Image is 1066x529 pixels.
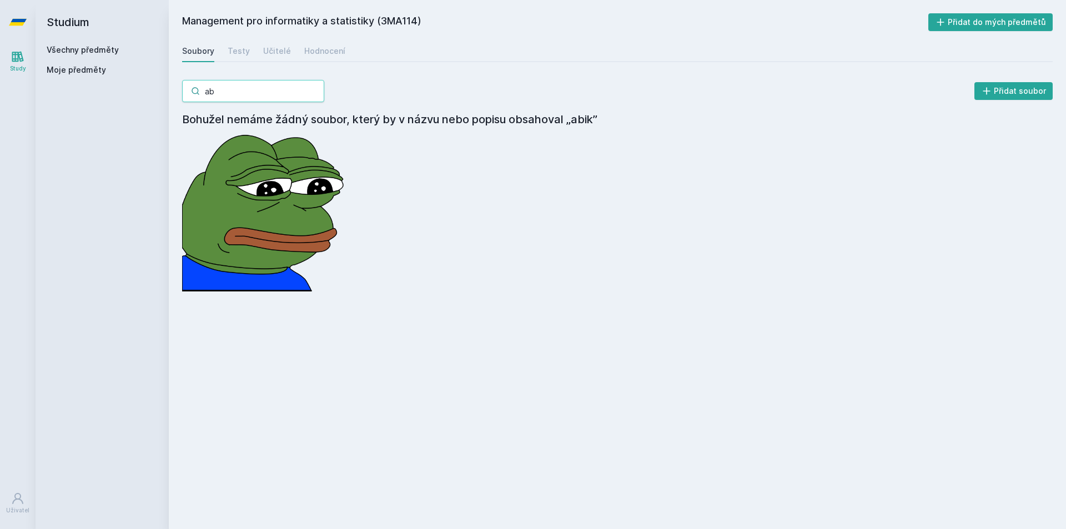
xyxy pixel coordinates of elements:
button: Přidat do mých předmětů [928,13,1053,31]
div: Testy [228,46,250,57]
button: Přidat soubor [974,82,1053,100]
div: Učitelé [263,46,291,57]
span: Moje předměty [47,64,106,75]
a: Všechny předměty [47,45,119,54]
div: Soubory [182,46,214,57]
a: Soubory [182,40,214,62]
div: Hodnocení [304,46,345,57]
div: Study [10,64,26,73]
a: Study [2,44,33,78]
h4: Bohužel nemáme žádný soubor, který by v názvu nebo popisu obsahoval „abik” [182,111,1053,128]
input: Hledej soubor [182,80,324,102]
a: Učitelé [263,40,291,62]
a: Uživatel [2,486,33,520]
div: Uživatel [6,506,29,515]
a: Hodnocení [304,40,345,62]
h2: Management pro informatiky a statistiky (3MA114) [182,13,928,31]
img: error_picture.png [182,128,349,291]
a: Testy [228,40,250,62]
